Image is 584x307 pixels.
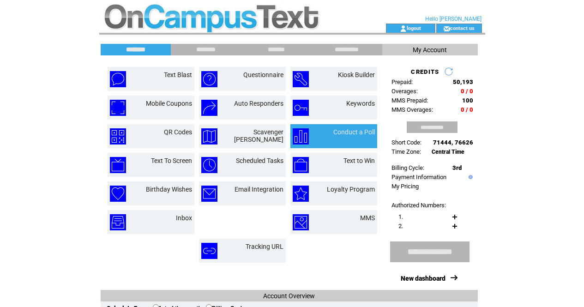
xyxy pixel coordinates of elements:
img: help.gif [466,175,473,179]
a: Scheduled Tasks [236,157,283,164]
img: mms.png [293,214,309,230]
a: Inbox [176,214,192,222]
a: Text Blast [164,71,192,78]
a: Text to Win [343,157,375,164]
a: Keywords [346,100,375,107]
img: scheduled-tasks.png [201,157,217,173]
a: Email Integration [235,186,283,193]
span: Authorized Numbers: [391,202,446,209]
a: Kiosk Builder [338,71,375,78]
a: Birthday Wishes [146,186,192,193]
img: email-integration.png [201,186,217,202]
img: contact_us_icon.gif [443,25,450,32]
span: 100 [462,97,473,104]
img: birthday-wishes.png [110,186,126,202]
a: Scavenger [PERSON_NAME] [234,128,283,143]
span: Hello [PERSON_NAME] [425,16,482,22]
a: Text To Screen [151,157,192,164]
span: Billing Cycle: [391,164,424,171]
span: 2. [398,223,403,229]
span: 50,193 [453,78,473,85]
img: mobile-coupons.png [110,100,126,116]
img: qr-codes.png [110,128,126,144]
a: New dashboard [401,275,446,282]
img: kiosk-builder.png [293,71,309,87]
a: Mobile Coupons [146,100,192,107]
img: scavenger-hunt.png [201,128,217,144]
a: Conduct a Poll [333,128,375,136]
a: Payment Information [391,174,446,181]
img: text-blast.png [110,71,126,87]
a: Auto Responders [234,100,283,107]
img: loyalty-program.png [293,186,309,202]
a: logout [407,25,421,31]
a: Loyalty Program [327,186,375,193]
span: CREDITS [411,68,439,75]
span: Time Zone: [391,148,421,155]
span: 0 / 0 [461,106,473,113]
a: My Pricing [391,183,419,190]
span: 1. [398,213,403,220]
img: keywords.png [293,100,309,116]
img: text-to-win.png [293,157,309,173]
span: Prepaid: [391,78,413,85]
img: text-to-screen.png [110,157,126,173]
span: Overages: [391,88,418,95]
a: MMS [360,214,375,222]
a: Tracking URL [246,243,283,250]
span: 0 / 0 [461,88,473,95]
span: Account Overview [263,292,315,300]
img: auto-responders.png [201,100,217,116]
a: Questionnaire [243,71,283,78]
span: MMS Prepaid: [391,97,428,104]
img: tracking-url.png [201,243,217,259]
img: inbox.png [110,214,126,230]
span: 3rd [452,164,462,171]
img: account_icon.gif [400,25,407,32]
span: 71444, 76626 [433,139,473,146]
span: Central Time [432,149,464,155]
img: conduct-a-poll.png [293,128,309,144]
span: MMS Overages: [391,106,433,113]
span: My Account [413,46,447,54]
img: questionnaire.png [201,71,217,87]
a: contact us [450,25,475,31]
span: Short Code: [391,139,421,146]
a: QR Codes [164,128,192,136]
